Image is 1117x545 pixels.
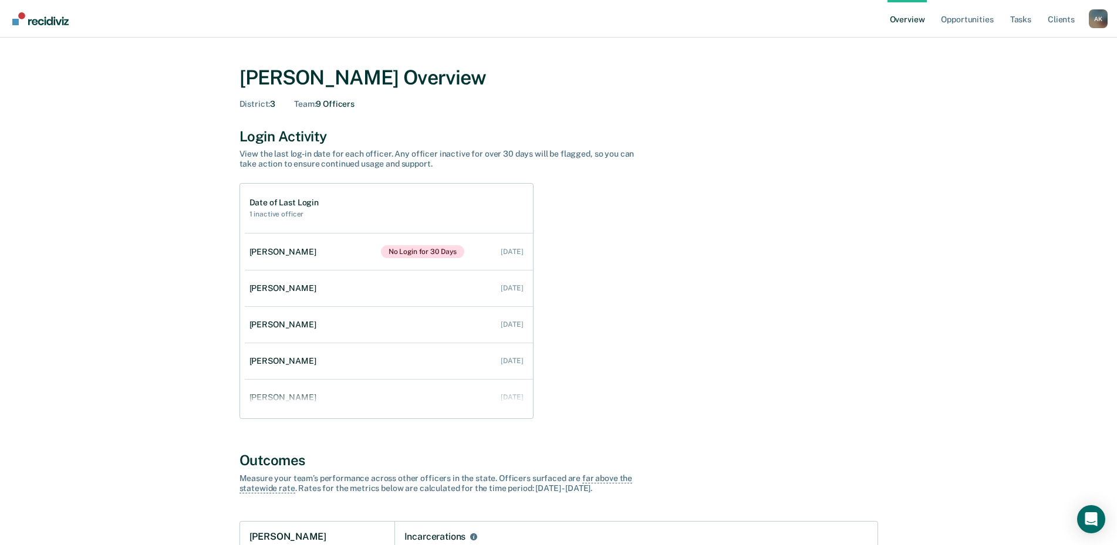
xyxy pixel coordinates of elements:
[245,233,533,270] a: [PERSON_NAME]No Login for 30 Days [DATE]
[12,12,69,25] img: Recidiviz
[249,392,321,402] div: [PERSON_NAME]
[501,357,523,365] div: [DATE]
[245,308,533,341] a: [PERSON_NAME] [DATE]
[404,531,466,543] div: Incarcerations
[245,381,533,414] a: [PERSON_NAME] [DATE]
[239,473,633,493] span: far above the statewide rate
[501,284,523,292] div: [DATE]
[249,210,319,218] h2: 1 inactive officer
[245,272,533,305] a: [PERSON_NAME] [DATE]
[239,66,878,90] div: [PERSON_NAME] Overview
[501,393,523,401] div: [DATE]
[239,128,878,145] div: Login Activity
[249,356,321,366] div: [PERSON_NAME]
[381,245,465,258] span: No Login for 30 Days
[1077,505,1105,533] div: Open Intercom Messenger
[468,531,480,543] button: Incarcerations
[1089,9,1108,28] div: A K
[239,149,650,169] div: View the last log-in date for each officer. Any officer inactive for over 30 days will be flagged...
[249,283,321,293] div: [PERSON_NAME]
[249,320,321,330] div: [PERSON_NAME]
[239,99,276,109] div: 3
[249,198,319,208] h1: Date of Last Login
[501,320,523,329] div: [DATE]
[239,473,650,493] div: Measure your team’s performance across other officer s in the state. Officer s surfaced are . Rat...
[1089,9,1108,28] button: Profile dropdown button
[294,99,355,109] div: 9 Officers
[239,452,878,469] div: Outcomes
[294,99,316,109] span: Team :
[239,99,271,109] span: District :
[249,247,321,257] div: [PERSON_NAME]
[501,248,523,256] div: [DATE]
[249,531,326,543] h1: [PERSON_NAME]
[245,344,533,378] a: [PERSON_NAME] [DATE]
